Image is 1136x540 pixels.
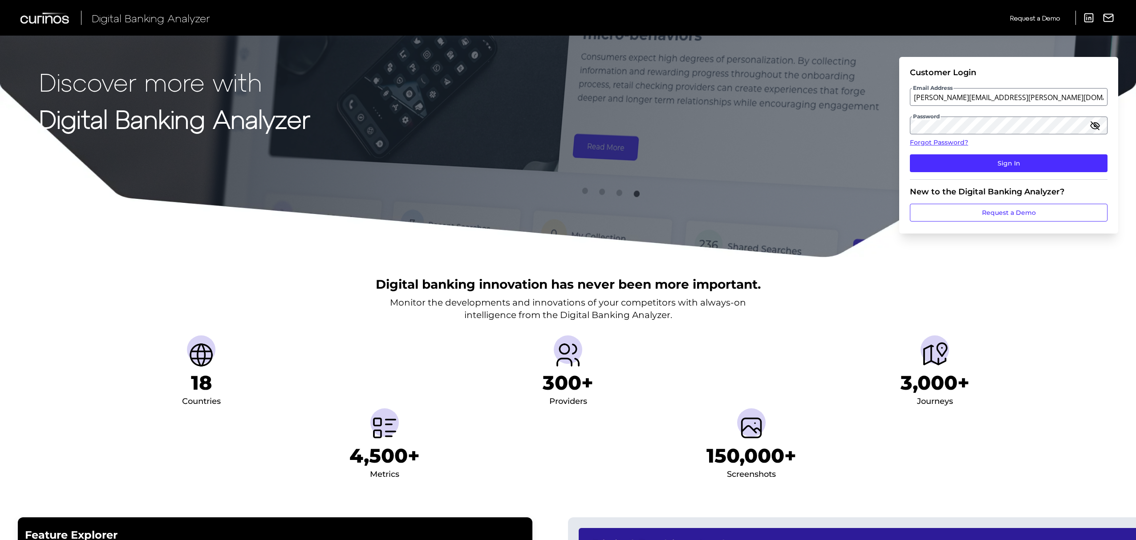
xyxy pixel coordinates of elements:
div: Providers [549,395,587,409]
img: Curinos [20,12,70,24]
h1: 3,000+ [901,371,970,395]
span: Request a Demo [1010,14,1060,22]
img: Screenshots [737,414,766,442]
div: Metrics [370,467,399,482]
h1: 18 [191,371,212,395]
span: Email Address [912,85,953,92]
img: Metrics [370,414,399,442]
h1: 300+ [543,371,593,395]
img: Journeys [921,341,949,369]
h2: Digital banking innovation has never been more important. [376,276,761,293]
strong: Digital Banking Analyzer [39,104,310,133]
a: Request a Demo [910,204,1108,222]
img: Countries [187,341,215,369]
div: Screenshots [727,467,776,482]
a: Request a Demo [1010,11,1060,25]
h1: 150,000+ [706,444,796,467]
img: Providers [554,341,582,369]
span: Digital Banking Analyzer [92,12,210,24]
p: Monitor the developments and innovations of your competitors with always-on intelligence from the... [390,296,746,321]
div: Journeys [917,395,953,409]
a: Forgot Password? [910,138,1108,147]
p: Discover more with [39,68,310,96]
div: Customer Login [910,68,1108,77]
div: Countries [182,395,221,409]
h1: 4,500+ [349,444,420,467]
span: Password [912,113,941,120]
div: New to the Digital Banking Analyzer? [910,187,1108,197]
button: Sign In [910,154,1108,172]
